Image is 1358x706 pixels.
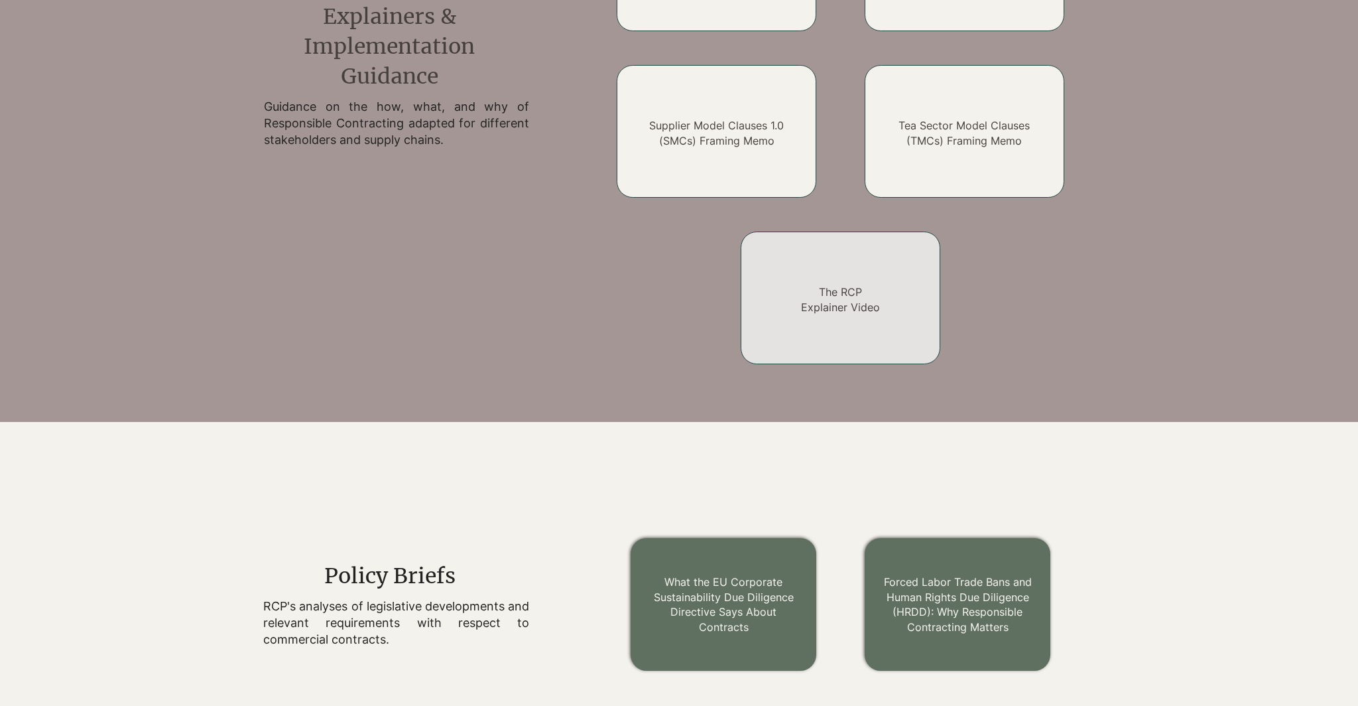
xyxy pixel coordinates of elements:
a: Tea Sector Model Clauses (TMCs) Framing Memo [898,119,1030,147]
span: Policy Briefs [324,563,456,589]
p: RCP's analyses of legislative developments and relevant requirements with respect to commercial c... [263,598,529,648]
a: Supplier Model Clauses 1.0 (SMCs) Framing Memo [649,119,784,147]
a: What the EU Corporate Sustainability Due Diligence Directive Says About Contracts [654,575,794,633]
a: Forced Labor Trade Bans and Human Rights Due Diligence (HRDD): Why Responsible Contracting Matters [884,575,1032,633]
h2: Guidance on the how, what, and why of Responsible Contracting adapted for different stakeholders ... [264,98,529,149]
span: Explainers & Implementation Guidance [304,3,475,90]
a: The RCPExplainer Video [801,285,880,313]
